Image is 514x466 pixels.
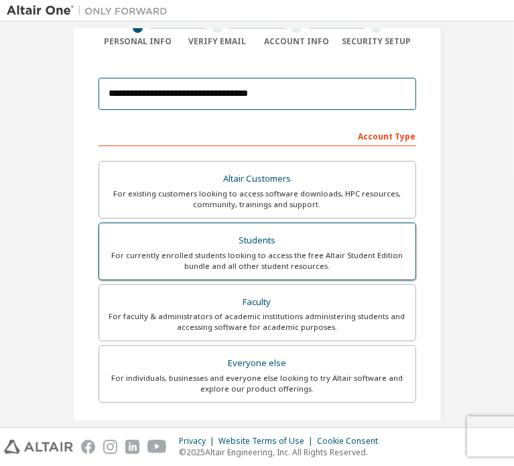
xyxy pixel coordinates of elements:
[107,188,407,210] div: For existing customers looking to access software downloads, HPC resources, community, trainings ...
[336,36,416,47] div: Security Setup
[179,436,218,447] div: Privacy
[317,436,386,447] div: Cookie Consent
[107,373,407,394] div: For individuals, businesses and everyone else looking to try Altair software and explore our prod...
[99,125,416,146] div: Account Type
[103,440,117,454] img: instagram.svg
[99,36,178,47] div: Personal Info
[81,440,95,454] img: facebook.svg
[218,436,317,447] div: Website Terms of Use
[7,4,174,17] img: Altair One
[107,354,407,373] div: Everyone else
[107,231,407,250] div: Students
[4,440,73,454] img: altair_logo.svg
[107,250,407,272] div: For currently enrolled students looking to access the free Altair Student Edition bundle and all ...
[178,36,257,47] div: Verify Email
[179,447,386,458] p: © 2025 Altair Engineering, Inc. All Rights Reserved.
[107,293,407,312] div: Faculty
[125,440,139,454] img: linkedin.svg
[147,440,167,454] img: youtube.svg
[107,311,407,333] div: For faculty & administrators of academic institutions administering students and accessing softwa...
[107,170,407,188] div: Altair Customers
[257,36,337,47] div: Account Info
